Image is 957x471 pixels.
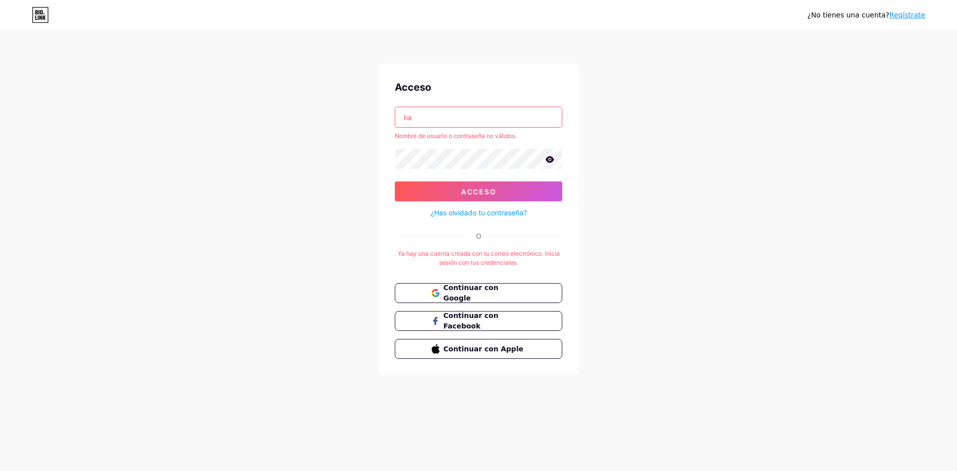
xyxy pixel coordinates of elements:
[395,283,562,303] button: Continuar con Google
[395,107,562,127] input: Nombre de usuario
[395,339,562,359] button: Continuar con Apple
[807,11,889,19] font: ¿No tienes una cuenta?
[395,181,562,201] button: Acceso
[444,284,498,302] font: Continuar con Google
[461,187,496,196] font: Acceso
[395,81,431,93] font: Acceso
[398,250,560,266] font: Ya hay una cuenta creada con tu correo electrónico. Inicia sesión con tus credenciales.
[444,345,523,353] font: Continuar con Apple
[431,207,527,218] a: ¿Has olvidado tu contraseña?
[431,208,527,217] font: ¿Has olvidado tu contraseña?
[395,311,562,331] button: Continuar con Facebook
[889,11,925,19] a: Regístrate
[444,312,498,330] font: Continuar con Facebook
[395,132,516,140] font: Nombre de usuario o contraseña no válidos.
[476,232,481,240] font: O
